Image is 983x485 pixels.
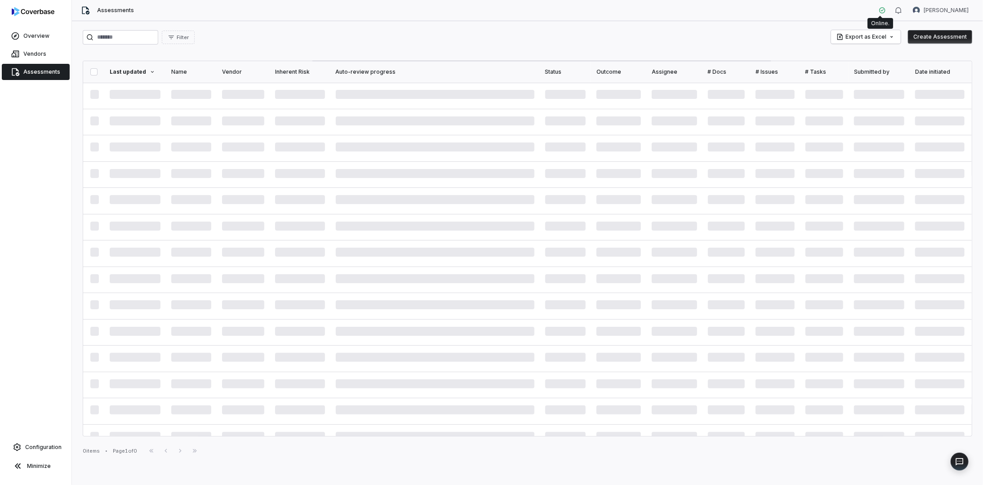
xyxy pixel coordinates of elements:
[23,50,46,58] span: Vendors
[162,31,195,44] button: Filter
[596,68,641,76] div: Outcome
[23,32,49,40] span: Overview
[907,4,974,17] button: Bridget Seagraves avatar[PERSON_NAME]
[871,20,890,27] div: Online.
[2,64,70,80] a: Assessments
[23,68,60,76] span: Assessments
[171,68,211,76] div: Name
[831,30,901,44] button: Export as Excel
[27,463,51,470] span: Minimize
[854,68,904,76] div: Submitted by
[336,68,534,76] div: Auto-review progress
[915,68,965,76] div: Date initiated
[2,46,70,62] a: Vendors
[708,68,745,76] div: # Docs
[545,68,586,76] div: Status
[25,444,62,451] span: Configuration
[913,7,920,14] img: Bridget Seagraves avatar
[4,439,68,455] a: Configuration
[2,28,70,44] a: Overview
[924,7,969,14] span: [PERSON_NAME]
[177,34,189,41] span: Filter
[652,68,697,76] div: Assignee
[97,7,134,14] span: Assessments
[4,457,68,475] button: Minimize
[222,68,264,76] div: Vendor
[105,448,107,454] div: •
[83,448,100,454] div: 0 items
[12,7,54,16] img: logo-D7KZi-bG.svg
[756,68,794,76] div: # Issues
[805,68,844,76] div: # Tasks
[908,30,972,44] button: Create Assessment
[110,68,160,76] div: Last updated
[275,68,325,76] div: Inherent Risk
[113,448,137,454] div: Page 1 of 0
